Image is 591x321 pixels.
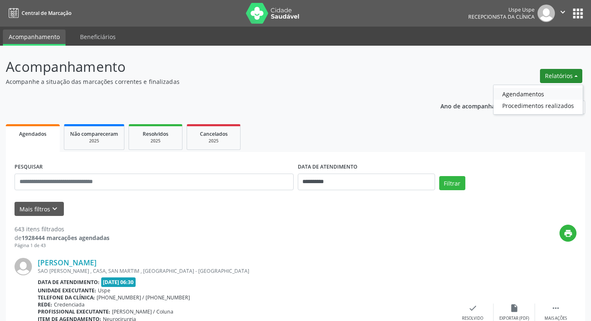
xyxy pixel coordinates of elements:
i:  [551,304,560,313]
button: print [559,225,576,242]
label: PESQUISAR [15,161,43,174]
span: Cancelados [200,130,228,137]
label: DATA DE ATENDIMENTO [298,161,358,174]
div: 2025 [70,138,118,144]
div: Página 1 de 43 [15,242,109,249]
span: [PHONE_NUMBER] / [PHONE_NUMBER] [97,294,190,301]
b: Telefone da clínica: [38,294,95,301]
b: Data de atendimento: [38,279,100,286]
div: Uspe Uspe [468,6,535,13]
b: Unidade executante: [38,287,96,294]
span: Uspe [98,287,110,294]
span: [DATE] 06:30 [101,277,136,287]
button: apps [571,6,585,21]
button: Mais filtroskeyboard_arrow_down [15,202,64,216]
b: Rede: [38,301,52,308]
a: Agendamentos [494,88,583,100]
a: Acompanhamento [3,29,66,46]
i:  [558,7,567,17]
i: check [468,304,477,313]
button:  [555,5,571,22]
i: print [564,229,573,238]
p: Acompanhamento [6,56,411,77]
a: Central de Marcação [6,6,71,20]
a: Procedimentos realizados [494,100,583,111]
span: [PERSON_NAME] / Coluna [112,308,173,315]
i: keyboard_arrow_down [50,204,59,213]
span: Resolvidos [143,130,168,137]
img: img [15,258,32,275]
button: Filtrar [439,176,465,190]
img: img [537,5,555,22]
strong: 1928444 marcações agendadas [22,234,109,242]
span: Credenciada [54,301,85,308]
p: Acompanhe a situação das marcações correntes e finalizadas [6,77,411,86]
i: insert_drive_file [510,304,519,313]
a: [PERSON_NAME] [38,258,97,267]
button: Relatórios [540,69,582,83]
div: SAO [PERSON_NAME] , CASA, SAN MARTIM , [GEOGRAPHIC_DATA] - [GEOGRAPHIC_DATA] [38,267,452,274]
ul: Relatórios [493,85,583,115]
span: Central de Marcação [22,10,71,17]
div: de [15,233,109,242]
div: 643 itens filtrados [15,225,109,233]
p: Ano de acompanhamento [440,100,514,111]
div: 2025 [135,138,176,144]
span: Agendados [19,130,46,137]
div: 2025 [193,138,234,144]
a: Beneficiários [74,29,122,44]
span: Recepcionista da clínica [468,13,535,20]
span: Não compareceram [70,130,118,137]
b: Profissional executante: [38,308,110,315]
